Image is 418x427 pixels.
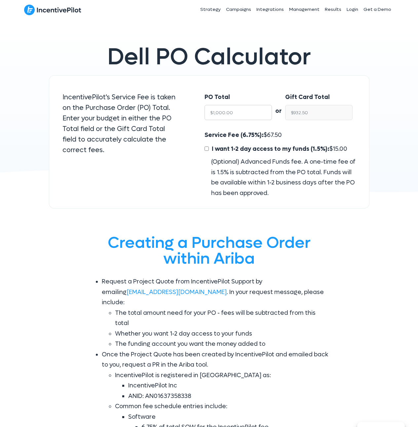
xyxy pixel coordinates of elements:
[267,131,282,139] span: 67.50
[102,277,330,349] li: Request a Project Quote from IncentivePilot Support by emailing . In your request message, please...
[115,339,330,349] li: The funding account you want the money added to
[285,92,330,103] label: Gift Card Total
[205,130,356,198] div: $
[322,1,344,18] a: Results
[272,92,285,116] div: or
[198,1,223,18] a: Strategy
[24,4,81,16] img: IncentivePilot
[333,145,347,153] span: 15.00
[107,42,311,72] span: Dell PO Calculator
[128,391,330,402] li: ANID: AN01637358338
[115,329,330,339] li: Whether you want 1-2 day access to your funds
[108,232,311,269] span: Creating a Purchase Order within Ariba
[205,147,209,151] input: I want 1-2 day access to my funds (1.5%):$15.00
[127,288,227,296] a: [EMAIL_ADDRESS][DOMAIN_NAME]
[286,1,322,18] a: Management
[361,1,394,18] a: Get a Demo
[205,157,356,198] div: (Optional) Advanced Funds fee. A one-time fee of is 1.5% is subtracted from the PO total. Funds w...
[152,1,394,18] nav: Header Menu
[344,1,361,18] a: Login
[210,145,347,153] span: $
[254,1,286,18] a: Integrations
[205,92,230,103] label: PO Total
[115,370,330,402] li: IncentivePilot is registered in [GEOGRAPHIC_DATA] as:
[115,308,330,329] li: The total amount need for your PO - fees will be subtracted from this total
[212,145,329,153] span: I want 1-2 day access to my funds (1.5%):
[223,1,254,18] a: Campaigns
[128,380,330,391] li: IncentivePilot Inc
[62,92,178,155] p: IncentivePilot's Service Fee is taken on the Purchase Order (PO) Total. Enter your budget in eith...
[205,131,264,139] span: Service Fee (6.75%):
